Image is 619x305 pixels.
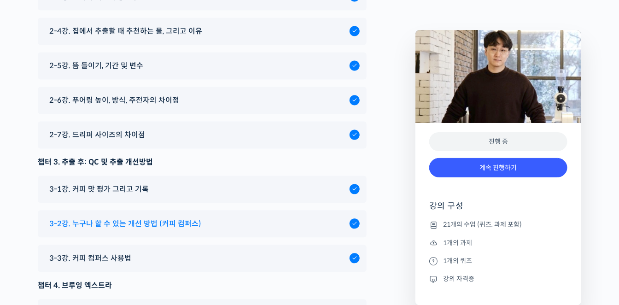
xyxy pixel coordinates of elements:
div: 진행 중 [429,132,567,151]
a: 3-2강. 누구나 할 수 있는 개선 방법 (커피 컴퍼스) [45,218,360,230]
span: 3-1강. 커피 맛 평가 그리고 기록 [49,183,149,196]
a: 홈 [3,229,61,252]
li: 강의 자격증 [429,273,567,284]
div: 챕터 3. 추출 후: QC 및 추출 개선방법 [38,156,367,169]
a: 3-1강. 커피 맛 평가 그리고 기록 [45,183,360,196]
span: 2-4강. 집에서 추출할 때 추천하는 물, 그리고 이유 [49,25,202,38]
h4: 강의 구성 [429,200,567,219]
span: 2-7강. 드리퍼 사이즈의 차이점 [49,129,145,141]
a: 2-5강. 뜸 들이기, 기간 및 변수 [45,60,360,72]
span: 3-2강. 누구나 할 수 있는 개선 방법 (커피 컴퍼스) [49,218,201,230]
a: 2-7강. 드리퍼 사이즈의 차이점 [45,129,360,141]
div: 챕터 4. 브루잉 엑스트라 [38,280,367,292]
a: 계속 진행하기 [429,158,567,178]
a: 설정 [119,229,177,252]
span: 홈 [29,242,35,250]
a: 3-3강. 커피 컴퍼스 사용법 [45,252,360,265]
span: 2-6강. 푸어링 높이, 방식, 주전자의 차이점 [49,94,179,107]
a: 대화 [61,229,119,252]
span: 3-3강. 커피 컴퍼스 사용법 [49,252,131,265]
span: 설정 [142,242,153,250]
span: 2-5강. 뜸 들이기, 기간 및 변수 [49,60,143,72]
a: 2-6강. 푸어링 높이, 방식, 주전자의 차이점 [45,94,360,107]
span: 대화 [84,243,95,250]
li: 1개의 과제 [429,237,567,248]
li: 21개의 수업 (퀴즈, 과제 포함) [429,219,567,230]
a: 2-4강. 집에서 추출할 때 추천하는 물, 그리고 이유 [45,25,360,38]
li: 1개의 퀴즈 [429,255,567,266]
